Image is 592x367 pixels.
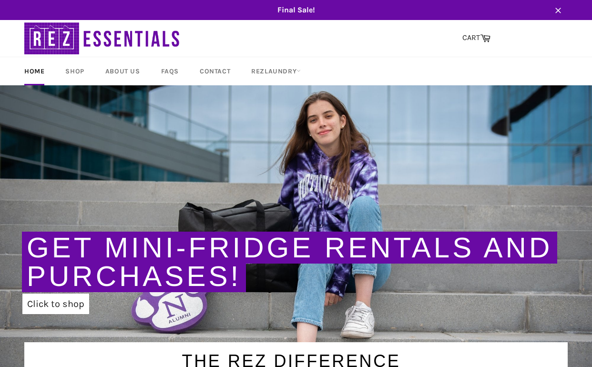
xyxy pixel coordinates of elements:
a: Get Mini-Fridge Rentals and Purchases! [27,232,552,292]
a: RezLaundry [242,57,310,85]
a: Shop [56,57,93,85]
a: Click to shop [22,294,89,314]
a: Home [15,57,54,85]
img: RezEssentials [24,20,182,57]
span: Final Sale! [15,5,577,15]
a: Contact [190,57,240,85]
a: CART [458,28,495,48]
a: About Us [96,57,150,85]
a: FAQs [152,57,188,85]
